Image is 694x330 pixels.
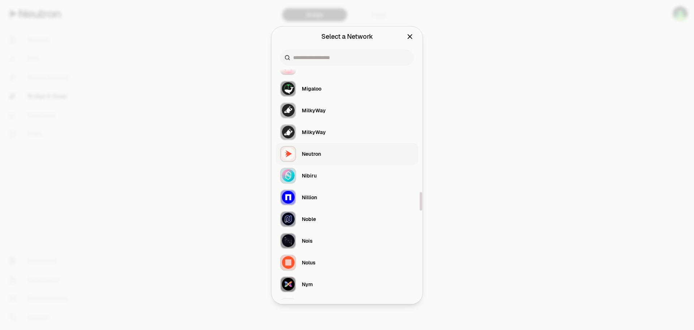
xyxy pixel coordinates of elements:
div: MANTRA [302,63,324,71]
img: Nillion Logo [282,191,295,204]
button: MilkyWay LogoMilkyWay LogoMilkyWay [276,121,418,143]
div: Nolus [302,259,316,266]
button: MANTRA LogoMANTRA LogoMANTRA [276,56,418,78]
button: Nillion LogoNillion LogoNillion [276,187,418,208]
button: Odin Protocol LogoOdin Protocol LogoOdin Protocol [276,295,418,317]
button: Nois LogoNois LogoNois [276,230,418,252]
button: Close [406,32,414,42]
button: Nym LogoNym LogoNym [276,273,418,295]
div: Migaloo [302,85,321,92]
img: Noble Logo [282,213,295,225]
button: Nibiru LogoNibiru LogoNibiru [276,165,418,187]
img: Odin Protocol Logo [282,300,295,312]
img: Nym Logo [282,278,295,291]
img: Neutron Logo [282,147,295,160]
div: Neutron [302,150,321,158]
div: Noble [302,216,316,223]
img: MANTRA Logo [282,60,295,73]
img: Nois Logo [282,234,295,247]
img: Nolus Logo [282,256,295,269]
div: Nibiru [302,172,317,179]
button: Nolus LogoNolus LogoNolus [276,252,418,273]
div: Nym [302,281,313,288]
div: Select a Network [321,32,373,42]
div: Nois [302,237,313,245]
div: MilkyWay [302,129,326,136]
button: Neutron LogoNeutron LogoNeutron [276,143,418,165]
div: MilkyWay [302,107,326,114]
button: Noble LogoNoble LogoNoble [276,208,418,230]
div: Odin Protocol [302,302,335,310]
img: Nibiru Logo [282,169,295,182]
img: MilkyWay Logo [282,104,295,117]
img: MilkyWay Logo [282,126,295,138]
button: Migaloo LogoMigaloo LogoMigaloo [276,78,418,100]
div: Nillion [302,194,317,201]
img: Migaloo Logo [282,82,295,95]
button: MilkyWay LogoMilkyWay LogoMilkyWay [276,100,418,121]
